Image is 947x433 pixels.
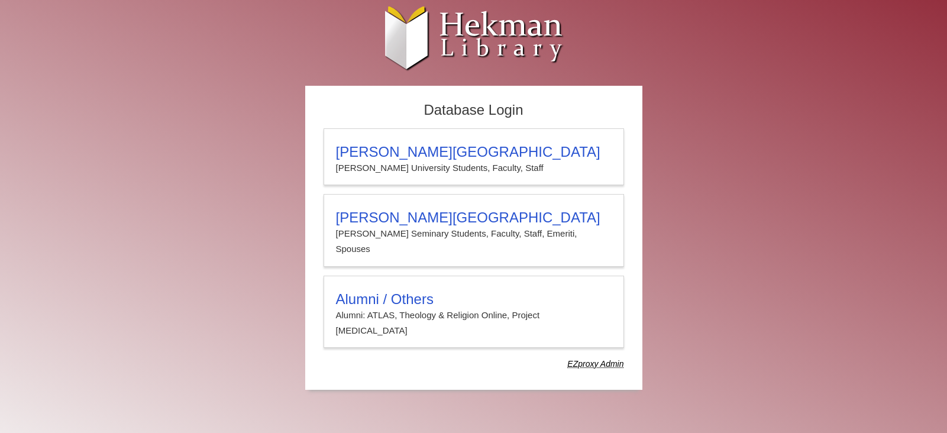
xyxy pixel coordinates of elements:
[336,226,612,257] p: [PERSON_NAME] Seminary Students, Faculty, Staff, Emeriti, Spouses
[336,144,612,160] h3: [PERSON_NAME][GEOGRAPHIC_DATA]
[336,291,612,308] h3: Alumni / Others
[567,359,623,369] dfn: Use Alumni login
[324,194,624,267] a: [PERSON_NAME][GEOGRAPHIC_DATA][PERSON_NAME] Seminary Students, Faculty, Staff, Emeriti, Spouses
[336,160,612,176] p: [PERSON_NAME] University Students, Faculty, Staff
[336,291,612,339] summary: Alumni / OthersAlumni: ATLAS, Theology & Religion Online, Project [MEDICAL_DATA]
[336,308,612,339] p: Alumni: ATLAS, Theology & Religion Online, Project [MEDICAL_DATA]
[324,128,624,185] a: [PERSON_NAME][GEOGRAPHIC_DATA][PERSON_NAME] University Students, Faculty, Staff
[318,98,630,122] h2: Database Login
[336,209,612,226] h3: [PERSON_NAME][GEOGRAPHIC_DATA]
